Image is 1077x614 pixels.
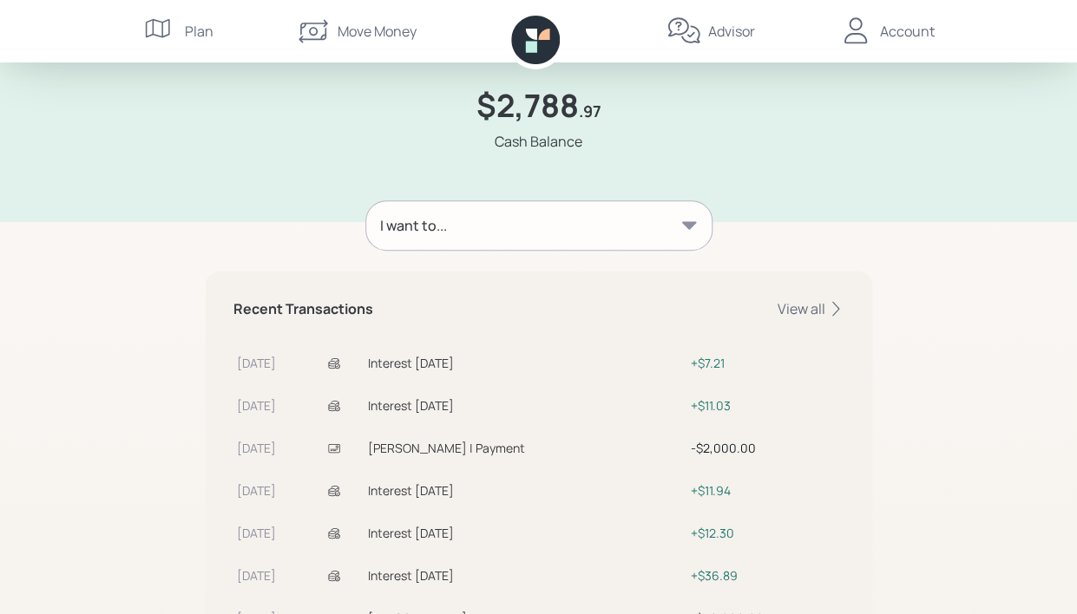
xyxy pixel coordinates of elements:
[691,566,841,585] div: $36.89
[233,301,373,317] h5: Recent Transactions
[237,439,320,457] div: [DATE]
[368,396,684,415] div: Interest [DATE]
[368,439,684,457] div: [PERSON_NAME] | Payment
[691,396,841,415] div: $11.03
[338,21,417,42] div: Move Money
[185,21,213,42] div: Plan
[880,21,935,42] div: Account
[476,87,579,124] h1: $2,788
[237,566,320,585] div: [DATE]
[237,354,320,372] div: [DATE]
[708,21,755,42] div: Advisor
[368,481,684,500] div: Interest [DATE]
[579,102,601,121] h4: .97
[778,299,844,318] div: View all
[368,566,684,585] div: Interest [DATE]
[237,481,320,500] div: [DATE]
[368,524,684,542] div: Interest [DATE]
[380,215,447,236] div: I want to...
[691,524,841,542] div: $12.30
[691,481,841,500] div: $11.94
[691,354,841,372] div: $7.21
[237,396,320,415] div: [DATE]
[495,131,582,152] div: Cash Balance
[368,354,684,372] div: Interest [DATE]
[691,439,841,457] div: $2,000.00
[237,524,320,542] div: [DATE]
